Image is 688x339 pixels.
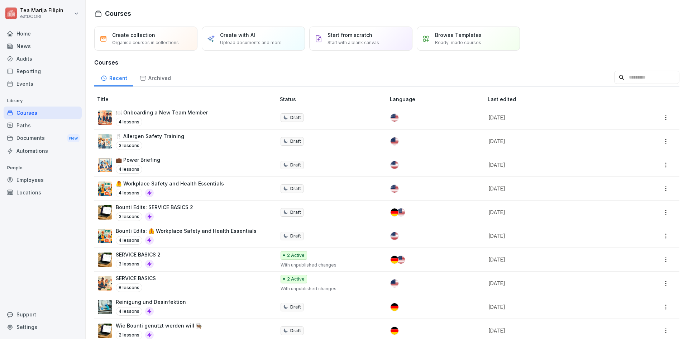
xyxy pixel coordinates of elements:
p: 4 lessons [116,189,142,197]
img: us.svg [397,208,405,216]
img: us.svg [391,232,398,240]
p: [DATE] [488,185,622,192]
p: Draft [290,185,301,192]
p: Draft [290,233,301,239]
p: Organise courses in collections [112,39,179,46]
p: Draft [290,304,301,310]
div: Documents [4,132,82,145]
img: us.svg [391,137,398,145]
div: Reporting [4,65,82,77]
p: 8 lessons [116,283,142,292]
p: Reinigung und Desinfektion [116,298,186,306]
p: Title [97,95,277,103]
p: 4 lessons [116,307,142,316]
p: 💼 Power Briefing [116,156,160,164]
a: Home [4,27,82,40]
p: 🦺 Workplace Safety and Health Essentials [116,180,224,187]
h3: Courses [94,58,679,67]
p: With unpublished changes [281,286,378,292]
p: Draft [290,138,301,145]
a: Employees [4,174,82,186]
img: soi5x09hrmxqx1pdgg2jtocu.png [98,276,112,291]
p: [DATE] [488,161,622,169]
p: Status [280,95,387,103]
img: bqcw87wt3eaim098drrkbvff.png [98,253,112,267]
a: DocumentsNew [4,132,82,145]
p: Upload documents and more [220,39,282,46]
img: us.svg [391,185,398,193]
a: Audits [4,52,82,65]
img: us.svg [391,279,398,287]
p: [DATE] [488,279,622,287]
img: hqs2rtymb8uaablm631q6ifx.png [98,300,112,314]
p: 3 lessons [116,260,142,268]
p: 4 lessons [116,236,142,245]
a: Events [4,77,82,90]
div: Archived [133,68,177,86]
p: 4 lessons [116,118,142,126]
p: [DATE] [488,256,622,263]
a: Recent [94,68,133,86]
p: Create collection [112,31,155,39]
p: Ready-made courses [435,39,481,46]
img: de.svg [391,327,398,335]
p: 2 Active [287,252,305,259]
p: Draft [290,114,301,121]
h1: Courses [105,9,131,18]
p: Start with a blank canvas [328,39,379,46]
p: 3 lessons [116,141,142,150]
a: Automations [4,145,82,157]
p: SERVICE BASICS 2 [116,251,161,258]
p: With unpublished changes [281,262,378,268]
div: New [67,134,80,142]
img: us.svg [397,256,405,264]
p: People [4,162,82,174]
p: Start from scratch [328,31,372,39]
img: ae7kbp4bqnwn882xeex3l2x9.png [98,110,112,125]
p: Bounti Edits: SERVICE BASICS 2 [116,203,193,211]
img: rq0rimmnwi6jmhhjjvawnjl4.png [98,134,112,149]
a: Paths [4,119,82,132]
a: Settings [4,321,82,333]
div: Support [4,308,82,321]
p: Draft [290,209,301,216]
p: SERVICE BASICS [116,274,156,282]
p: Last edited [488,95,630,103]
p: Tea Marija Filipin [20,8,63,14]
img: f7bw7s0ltpyh9drvrd7bexcg.png [98,229,112,243]
img: f7bw7s0ltpyh9drvrd7bexcg.png [98,182,112,196]
a: News [4,40,82,52]
p: 🍴 Allergen Safety Training [116,132,184,140]
p: Wie Bounti genutzt werden will 👩🏽‍🍳 [116,322,202,329]
p: eatDOORI [20,14,63,19]
p: 4 lessons [116,165,142,174]
img: bqcw87wt3eaim098drrkbvff.png [98,205,112,220]
img: us.svg [391,114,398,122]
a: Locations [4,186,82,199]
p: [DATE] [488,208,622,216]
p: 2 Active [287,276,305,282]
p: Bounti Edits: 🦺 Workplace Safety and Health Essentials [116,227,257,235]
img: de.svg [391,256,398,264]
p: Draft [290,328,301,334]
a: Courses [4,107,82,119]
p: [DATE] [488,114,622,121]
p: 3 lessons [116,212,142,221]
p: [DATE] [488,303,622,311]
p: 🍽️ Onboarding a New Team Member [116,109,208,116]
img: us.svg [391,161,398,169]
p: Library [4,95,82,107]
p: Browse Templates [435,31,482,39]
p: [DATE] [488,137,622,145]
p: Language [390,95,485,103]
